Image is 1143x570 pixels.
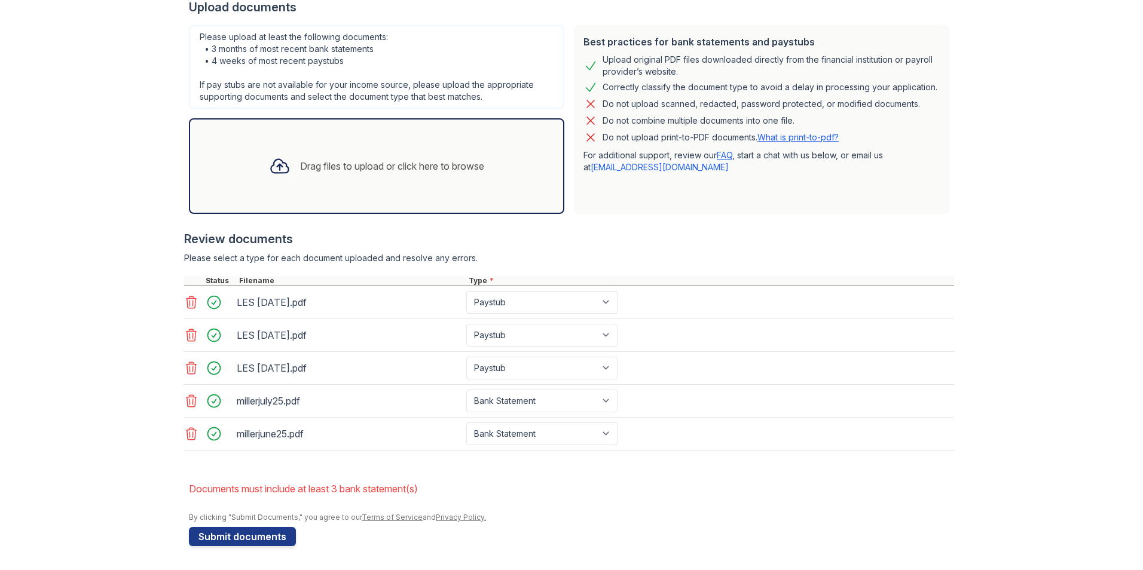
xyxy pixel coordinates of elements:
a: [EMAIL_ADDRESS][DOMAIN_NAME] [591,162,729,172]
div: Status [203,276,237,286]
div: Best practices for bank statements and paystubs [583,35,940,49]
div: LES [DATE].pdf [237,358,462,378]
div: By clicking "Submit Documents," you agree to our and [189,513,954,522]
div: Do not upload scanned, redacted, password protected, or modified documents. [603,97,920,111]
p: For additional support, review our , start a chat with us below, or email us at [583,149,940,173]
div: Please upload at least the following documents: • 3 months of most recent bank statements • 4 wee... [189,25,564,109]
div: Filename [237,276,466,286]
div: Upload original PDF files downloaded directly from the financial institution or payroll provider’... [603,54,940,78]
div: millerjuly25.pdf [237,391,462,410]
div: millerjune25.pdf [237,424,462,443]
a: FAQ [717,150,732,160]
li: Documents must include at least 3 bank statement(s) [189,477,954,501]
a: Terms of Service [362,513,423,522]
a: Privacy Policy. [436,513,486,522]
button: Submit documents [189,527,296,546]
div: Type [466,276,954,286]
div: Drag files to upload or click here to browse [300,159,484,173]
div: LES [DATE].pdf [237,326,462,345]
div: Please select a type for each document uploaded and resolve any errors. [184,252,954,264]
div: Review documents [184,231,954,247]
div: Do not combine multiple documents into one file. [603,114,794,128]
div: Correctly classify the document type to avoid a delay in processing your application. [603,80,937,94]
div: LES [DATE].pdf [237,293,462,312]
a: What is print-to-pdf? [757,132,839,142]
p: Do not upload print-to-PDF documents. [603,131,839,143]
